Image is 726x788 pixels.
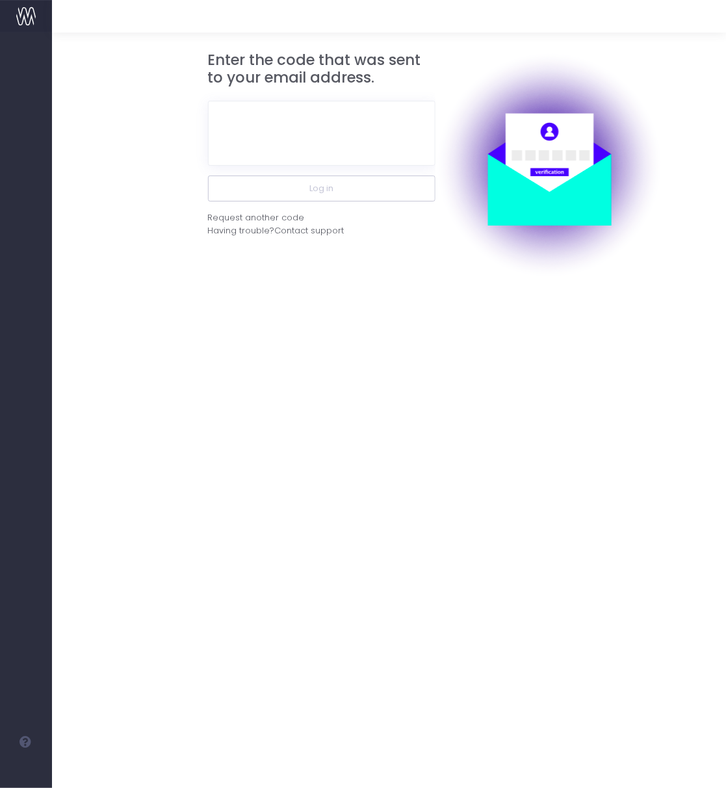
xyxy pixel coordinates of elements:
img: auth.png [435,51,663,279]
button: Log in [208,176,435,202]
div: Request another code [208,211,305,224]
h3: Enter the code that was sent to your email address. [208,51,435,87]
img: images/default_profile_image.png [16,762,36,781]
span: Contact support [275,224,344,237]
div: Having trouble? [208,224,435,237]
